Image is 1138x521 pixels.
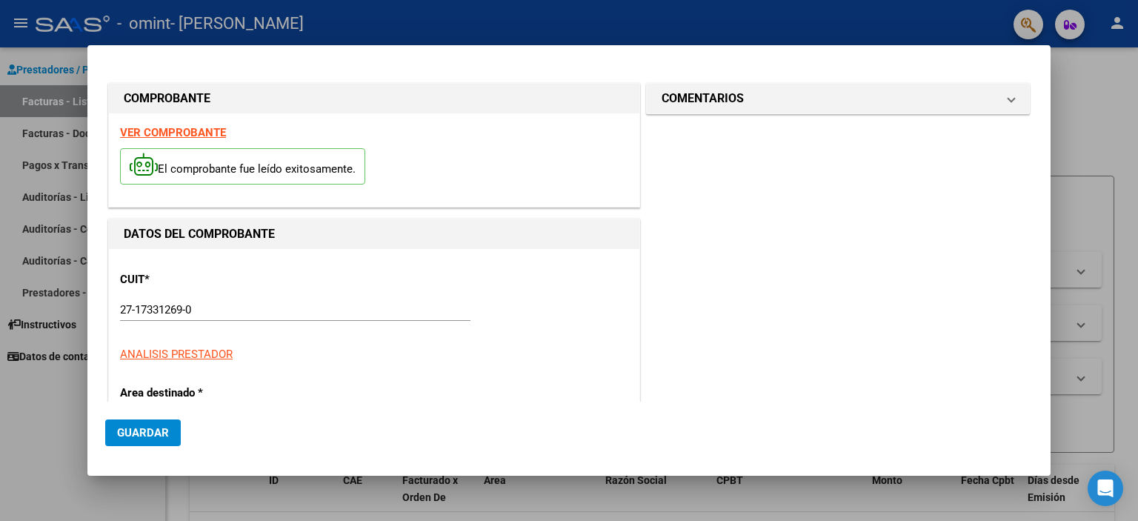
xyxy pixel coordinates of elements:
[120,148,365,185] p: El comprobante fue leído exitosamente.
[105,419,181,446] button: Guardar
[647,84,1029,113] mat-expansion-panel-header: COMENTARIOS
[120,385,273,402] p: Area destinado *
[120,348,233,361] span: ANALISIS PRESTADOR
[120,271,273,288] p: CUIT
[120,126,226,139] a: VER COMPROBANTE
[1088,471,1123,506] div: Open Intercom Messenger
[124,227,275,241] strong: DATOS DEL COMPROBANTE
[117,426,169,439] span: Guardar
[662,90,744,107] h1: COMENTARIOS
[124,91,210,105] strong: COMPROBANTE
